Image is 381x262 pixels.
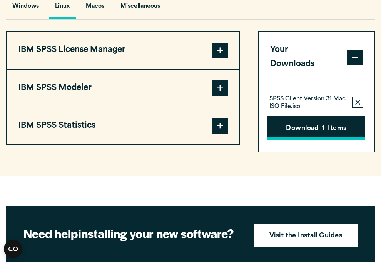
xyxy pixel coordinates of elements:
[254,224,358,247] a: Visit the Install Guides
[259,83,374,152] div: Your Downloads
[7,70,239,107] button: IBM SPSS Modeler
[269,95,346,111] p: SPSS Client Version 31 Mac ISO File.iso
[23,225,242,241] h2: installing your new software?
[7,107,239,144] button: IBM SPSS Statistics
[4,240,22,258] svg: CookieBot Widget Icon
[4,240,22,258] div: CookieBot Widget Contents
[7,32,239,69] button: IBM SPSS License Manager
[23,225,78,242] strong: Need help
[269,231,343,241] strong: Visit the Install Guides
[259,32,374,83] button: Your Downloads
[4,240,22,258] button: Open CMP widget
[267,116,366,140] button: Download1Items
[322,124,325,134] span: 1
